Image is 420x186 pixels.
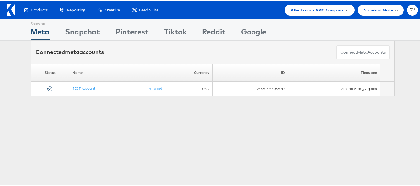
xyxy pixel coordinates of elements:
[67,6,85,12] span: Reporting
[105,6,120,12] span: Creative
[213,80,288,95] td: 245302744038047
[288,80,380,95] td: America/Los_Angeles
[241,25,266,39] div: Google
[357,48,367,54] span: meta
[31,25,50,39] div: Meta
[164,25,186,39] div: Tiktok
[202,25,225,39] div: Reddit
[336,44,390,58] button: ConnectmetaAccounts
[116,25,149,39] div: Pinterest
[165,63,213,80] th: Currency
[31,6,48,12] span: Products
[147,85,162,90] a: (rename)
[31,63,69,80] th: Status
[291,6,343,12] span: Albertsons - AMC Company
[65,47,79,54] span: meta
[364,6,393,12] span: Standard Mode
[165,80,213,95] td: USD
[213,63,288,80] th: ID
[139,6,158,12] span: Feed Suite
[288,63,380,80] th: Timezone
[69,63,165,80] th: Name
[31,18,50,25] div: Showing
[409,7,415,11] span: SV
[73,85,95,89] a: TEST Account
[35,47,104,55] div: Connected accounts
[65,25,100,39] div: Snapchat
